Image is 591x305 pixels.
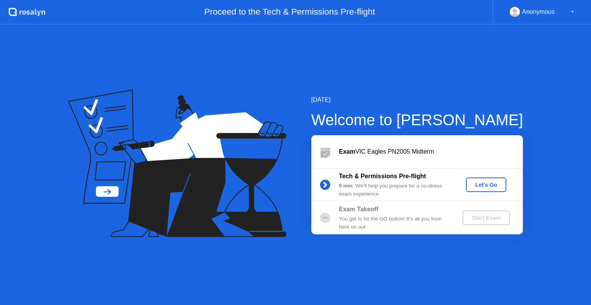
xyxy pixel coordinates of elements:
div: ▼ [571,7,574,17]
div: : We’ll help you prepare for a no-stress exam experience [339,182,450,198]
div: VIC Eagles PN2005 Midterm [339,147,523,156]
div: [DATE] [311,95,523,104]
div: Anonymous [522,7,555,17]
b: Tech & Permissions Pre-flight [339,173,426,179]
b: Exam [339,148,356,155]
button: Let's Go [466,177,506,192]
div: Welcome to [PERSON_NAME] [311,108,523,131]
b: Exam Takeoff [339,206,379,212]
b: 5 min [339,183,353,189]
div: You get to hit the GO button! It’s all you from here on out [339,215,450,231]
button: Start Exam [462,211,510,225]
div: Let's Go [469,182,503,188]
div: Start Exam [466,215,507,221]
